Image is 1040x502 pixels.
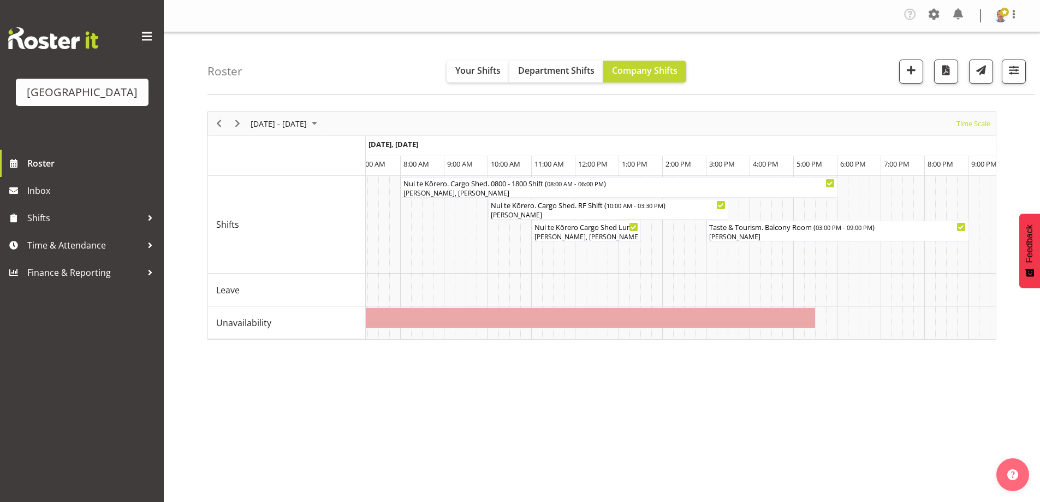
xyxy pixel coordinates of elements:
[207,111,996,340] div: Timeline Week of September 12, 2025
[403,159,429,169] span: 8:00 AM
[488,199,728,220] div: Shifts"s event - Nui te Kōrero. Cargo Shed. RF Shift Begin From Monday, September 8, 2025 at 10:0...
[518,64,595,76] span: Department Shifts
[249,117,308,131] span: [DATE] - [DATE]
[8,27,98,49] img: Rosterit website logo
[1007,469,1018,480] img: help-xxl-2.png
[208,176,366,274] td: Shifts resource
[51,308,816,328] div: Unavailability"s event - Repeats every monday, tuesday, wednesday, thursday, friday - Jody Smart ...
[622,159,647,169] span: 1:00 PM
[27,264,142,281] span: Finance & Reporting
[547,179,604,188] span: 08:00 AM - 06:00 PM
[228,112,247,135] div: Next
[578,159,608,169] span: 12:00 PM
[403,178,835,188] div: Nui te Kōrero. Cargo Shed. 0800 - 1800 Shift ( )
[249,117,322,131] button: September 08 - 14, 2025
[709,221,966,232] div: Taste & Tourism. Balcony Room ( )
[216,316,271,329] span: Unavailability
[27,182,158,199] span: Inbox
[210,112,228,135] div: Previous
[899,60,923,84] button: Add a new shift
[797,159,822,169] span: 5:00 PM
[447,61,509,82] button: Your Shifts
[369,139,418,149] span: [DATE], [DATE]
[455,64,501,76] span: Your Shifts
[208,306,366,339] td: Unavailability resource
[447,159,473,169] span: 9:00 AM
[753,159,778,169] span: 4:00 PM
[534,232,638,242] div: [PERSON_NAME], [PERSON_NAME], [PERSON_NAME], [PERSON_NAME]
[27,210,142,226] span: Shifts
[971,159,997,169] span: 9:00 PM
[216,284,240,297] span: Leave
[665,159,691,169] span: 2:00 PM
[1002,60,1026,84] button: Filter Shifts
[709,159,735,169] span: 3:00 PM
[207,65,242,78] h4: Roster
[27,237,142,253] span: Time & Attendance
[709,232,966,242] div: [PERSON_NAME]
[54,308,813,319] div: Repeats every [DATE], [DATE], [DATE], [DATE], [DATE] - [PERSON_NAME] ( )
[928,159,953,169] span: 8:00 PM
[403,188,835,198] div: [PERSON_NAME], [PERSON_NAME]
[840,159,866,169] span: 6:00 PM
[1019,214,1040,288] button: Feedback - Show survey
[27,155,158,172] span: Roster
[491,210,726,220] div: [PERSON_NAME]
[994,9,1007,22] img: cian-ocinnseala53500ffac99bba29ecca3b151d0be656.png
[884,159,910,169] span: 7:00 PM
[603,61,686,82] button: Company Shifts
[491,199,726,210] div: Nui te Kōrero. Cargo Shed. RF Shift ( )
[208,274,366,306] td: Leave resource
[955,117,993,131] button: Time Scale
[230,117,245,131] button: Next
[1025,225,1035,263] span: Feedback
[706,221,968,241] div: Shifts"s event - Taste & Tourism. Balcony Room Begin From Monday, September 8, 2025 at 3:00:00 PM...
[969,60,993,84] button: Send a list of all shifts for the selected filtered period to all rostered employees.
[360,159,385,169] span: 7:00 AM
[216,218,239,231] span: Shifts
[612,64,678,76] span: Company Shifts
[607,201,663,210] span: 10:00 AM - 03:30 PM
[491,159,520,169] span: 10:00 AM
[401,177,837,198] div: Shifts"s event - Nui te Kōrero. Cargo Shed. 0800 - 1800 Shift Begin From Monday, September 8, 202...
[532,221,641,241] div: Shifts"s event - Nui te Kōrero Cargo Shed Lunch Rush Begin From Monday, September 8, 2025 at 11:0...
[534,159,564,169] span: 11:00 AM
[27,84,138,101] div: [GEOGRAPHIC_DATA]
[534,221,638,232] div: Nui te Kōrero Cargo Shed Lunch Rush ( )
[509,61,603,82] button: Department Shifts
[816,223,872,232] span: 03:00 PM - 09:00 PM
[955,117,991,131] span: Time Scale
[934,60,958,84] button: Download a PDF of the roster according to the set date range.
[212,117,227,131] button: Previous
